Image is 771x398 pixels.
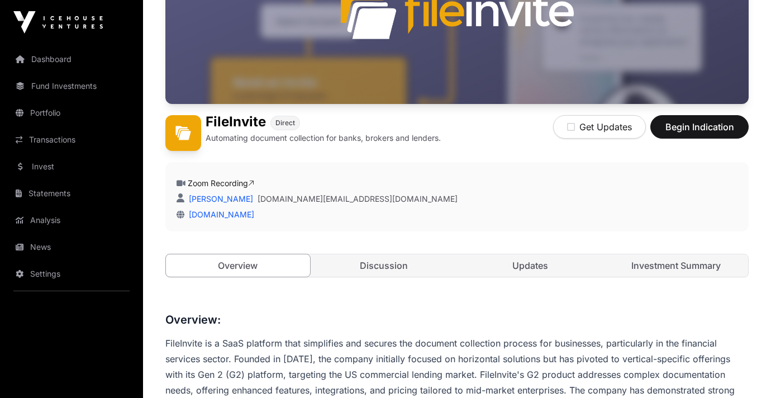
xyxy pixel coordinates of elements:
[664,120,735,134] span: Begin Indication
[165,311,749,329] h3: Overview:
[9,154,134,179] a: Invest
[650,115,749,139] button: Begin Indication
[312,254,456,277] a: Discussion
[9,208,134,233] a: Analysis
[165,254,311,277] a: Overview
[605,254,749,277] a: Investment Summary
[650,126,749,138] a: Begin Indication
[206,115,266,130] h1: FileInvite
[9,262,134,286] a: Settings
[9,101,134,125] a: Portfolio
[9,127,134,152] a: Transactions
[188,178,254,188] a: Zoom Recording
[9,235,134,259] a: News
[206,132,441,144] p: Automating document collection for banks, brokers and lenders.
[184,210,254,219] a: [DOMAIN_NAME]
[458,254,602,277] a: Updates
[553,115,646,139] button: Get Updates
[166,254,748,277] nav: Tabs
[9,47,134,72] a: Dashboard
[165,115,201,151] img: FileInvite
[275,119,295,127] span: Direct
[9,74,134,98] a: Fund Investments
[9,181,134,206] a: Statements
[13,11,103,34] img: Icehouse Ventures Logo
[187,194,253,203] a: [PERSON_NAME]
[258,193,458,205] a: [DOMAIN_NAME][EMAIL_ADDRESS][DOMAIN_NAME]
[715,344,771,398] iframe: Chat Widget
